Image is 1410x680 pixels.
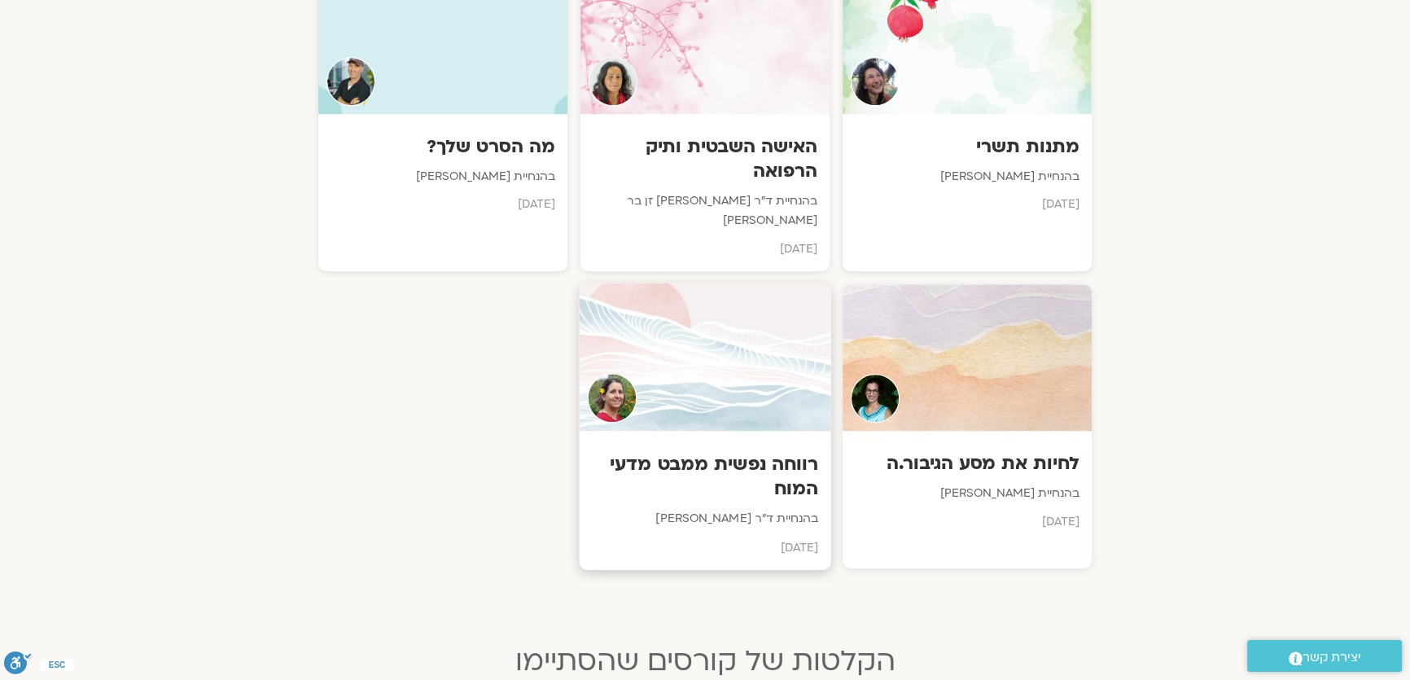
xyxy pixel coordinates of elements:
[588,373,637,423] img: Teacher
[580,284,830,568] a: Teacherרווחה נפשית ממבט מדעי המוחבהנחיית ד"ר [PERSON_NAME][DATE]
[855,512,1079,532] p: [DATE]
[855,195,1079,214] p: [DATE]
[1303,647,1361,669] span: יצירת קשר
[855,167,1079,186] p: בהנחיית [PERSON_NAME]
[855,484,1079,503] p: בהנחיית [PERSON_NAME]
[592,451,819,501] h3: רווחה נפשית ממבט מדעי המוח
[593,134,817,183] h3: האישה השבטית ותיק הרפואה
[851,374,900,423] img: Teacher
[593,239,817,259] p: [DATE]
[326,57,375,106] img: Teacher
[331,134,555,159] h3: מה הסרט שלך?
[592,537,819,558] p: [DATE]
[326,645,1084,678] h2: הקלטות של קורסים שהסתיימו
[331,167,555,186] p: בהנחיית [PERSON_NAME]
[843,284,1092,568] a: Teacherלחיות את מסע הגיבור.הבהנחיית [PERSON_NAME][DATE]
[589,57,637,106] img: Teacher
[851,57,900,106] img: Teacher
[855,451,1079,476] h3: לחיות את מסע הגיבור.ה
[593,191,817,231] p: בהנחיית ד״ר [PERSON_NAME] זן בר [PERSON_NAME]
[592,510,819,530] p: בהנחיית ד"ר [PERSON_NAME]
[1247,640,1402,672] a: יצירת קשר
[331,195,555,214] p: [DATE]
[855,134,1079,159] h3: מתנות תשרי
